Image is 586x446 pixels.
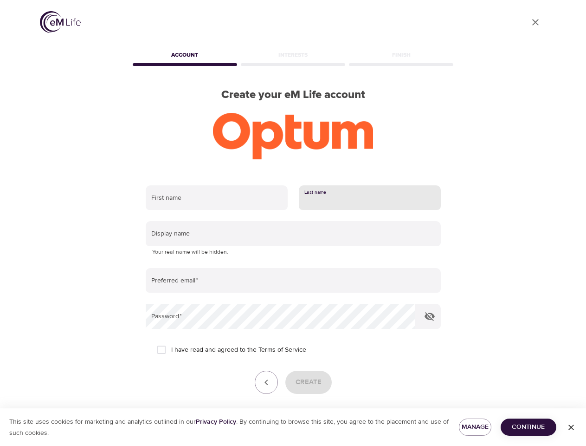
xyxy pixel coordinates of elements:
button: Manage [459,419,491,436]
a: Privacy Policy [196,418,236,426]
span: I have read and agreed to the [171,345,306,355]
button: Continue [501,419,556,436]
img: logo [40,11,81,33]
p: Your real name will be hidden. [152,248,434,257]
a: Terms of Service [258,345,306,355]
a: close [524,11,547,33]
span: Manage [466,421,484,433]
img: Optum-logo-ora-RGB.png [213,113,373,159]
span: Continue [508,421,549,433]
h2: Create your eM Life account [131,88,456,102]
